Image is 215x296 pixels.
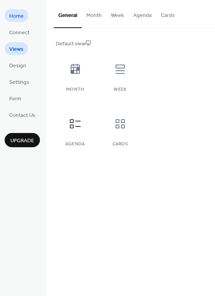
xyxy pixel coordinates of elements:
[5,108,40,121] a: Contact Us
[10,137,34,145] span: Upgrade
[5,75,34,88] a: Settings
[5,26,34,38] a: Connect
[9,45,23,53] span: Views
[9,111,35,120] span: Contact Us
[9,62,26,70] span: Design
[5,92,26,105] a: Form
[63,87,87,92] div: Month
[5,59,31,72] a: Design
[5,9,28,22] a: Home
[9,12,24,20] span: Home
[108,141,132,147] div: Cards
[63,141,87,147] div: Agenda
[9,78,29,86] span: Settings
[108,87,132,92] div: Week
[5,42,28,55] a: Views
[5,133,40,147] button: Upgrade
[9,95,21,103] span: Form
[9,29,30,37] span: Connect
[56,40,204,48] div: Default view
